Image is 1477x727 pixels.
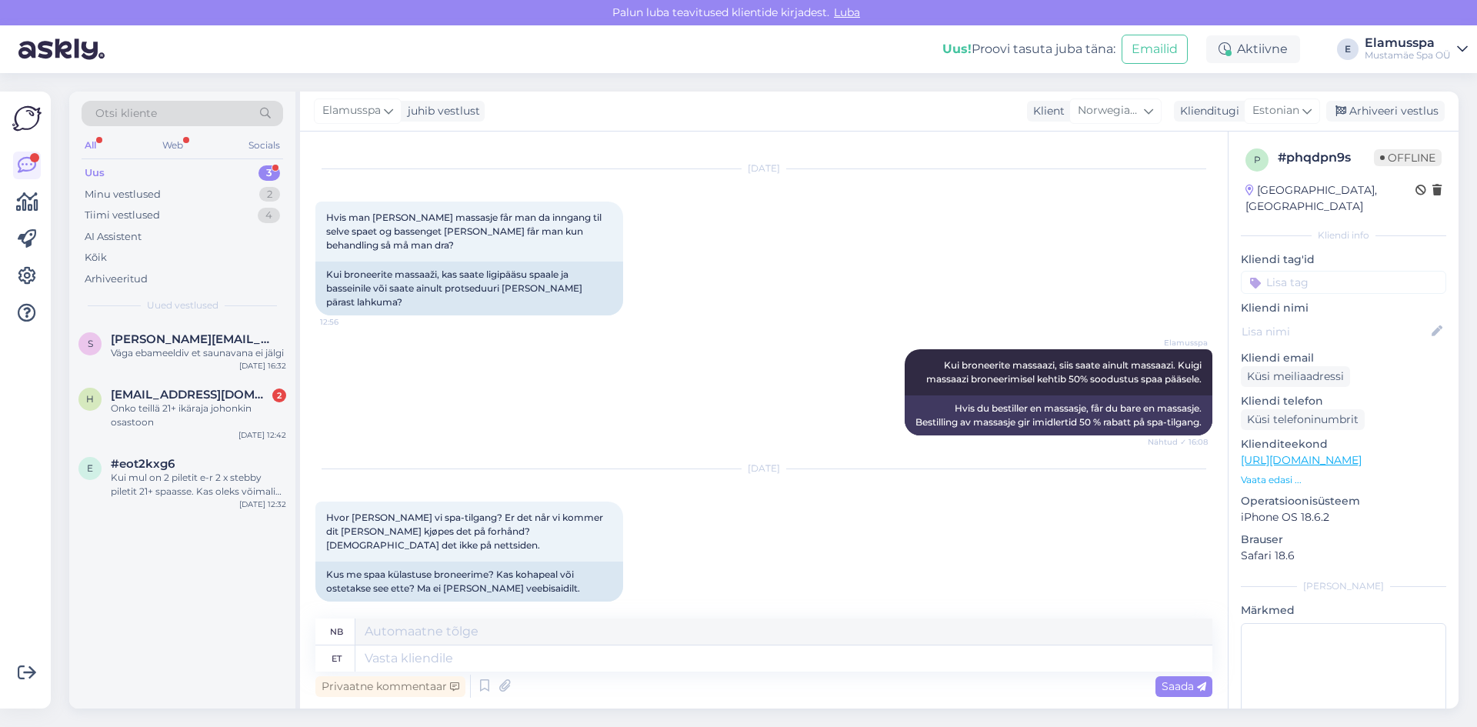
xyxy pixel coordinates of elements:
span: Nähtud ✓ 16:08 [1148,436,1208,448]
div: Uus [85,165,105,181]
div: Arhiveeri vestlus [1326,101,1445,122]
span: Estonian [1252,102,1299,119]
div: [DATE] 12:32 [239,499,286,510]
span: p [1254,154,1261,165]
div: Küsi telefoninumbrit [1241,409,1365,430]
p: Vaata edasi ... [1241,473,1446,487]
div: E [1337,38,1359,60]
p: Brauser [1241,532,1446,548]
div: juhib vestlust [402,103,480,119]
div: Privaatne kommentaar [315,676,465,697]
div: Elamusspa [1365,37,1451,49]
span: steven.allik6@gmail.com [111,332,271,346]
div: Kus me spaa külastuse broneerime? Kas kohapeal või ostetakse see ette? Ma ei [PERSON_NAME] veebis... [315,562,623,602]
span: Offline [1374,149,1442,166]
span: s [88,338,93,349]
p: Klienditeekond [1241,436,1446,452]
p: Kliendi email [1241,350,1446,366]
div: All [82,135,99,155]
span: Elamusspa [1150,337,1208,348]
div: Väga ebameeldiv et saunavana ei jälgi [111,346,286,360]
input: Lisa nimi [1242,323,1429,340]
div: [DATE] 16:32 [239,360,286,372]
p: Märkmed [1241,602,1446,619]
div: [PERSON_NAME] [1241,579,1446,593]
div: AI Assistent [85,229,142,245]
span: Luba [829,5,865,19]
p: Safari 18.6 [1241,548,1446,564]
button: Emailid [1122,35,1188,64]
p: Operatsioonisüsteem [1241,493,1446,509]
div: # phqdpn9s [1278,148,1374,167]
span: Norwegian Bokmål [1078,102,1141,119]
span: Kui broneerite massaazi, siis saate ainult massaazi. Kuigi massaazi broneerimisel kehtib 50% sood... [926,359,1204,385]
div: Socials [245,135,283,155]
input: Lisa tag [1241,271,1446,294]
div: [DATE] 12:42 [238,429,286,441]
b: Uus! [942,42,972,56]
div: 2 [272,389,286,402]
div: Kui mul on 2 piletit e-r 2 x stebby piletit 21+ spaasse. Kas oleks võimalik [PERSON_NAME] realise... [111,471,286,499]
div: [DATE] [315,162,1212,175]
div: Aktiivne [1206,35,1300,63]
img: Askly Logo [12,104,42,133]
div: Klient [1027,103,1065,119]
div: Mustamäe Spa OÜ [1365,49,1451,62]
p: Kliendi telefon [1241,393,1446,409]
div: Web [159,135,186,155]
div: 4 [258,208,280,223]
a: ElamusspaMustamäe Spa OÜ [1365,37,1468,62]
span: #eot2kxg6 [111,457,175,471]
span: Hvis man [PERSON_NAME] massasje får man da inngang til selve spaet og bassenget [PERSON_NAME] får... [326,212,604,251]
div: nb [330,619,343,645]
a: [URL][DOMAIN_NAME] [1241,453,1362,467]
div: [GEOGRAPHIC_DATA], [GEOGRAPHIC_DATA] [1245,182,1415,215]
p: Kliendi tag'id [1241,252,1446,268]
span: Saada [1162,679,1206,693]
div: Arhiveeritud [85,272,148,287]
div: [DATE] [315,462,1212,475]
div: 2 [259,187,280,202]
span: Uued vestlused [147,298,218,312]
p: iPhone OS 18.6.2 [1241,509,1446,525]
span: 15:28 [320,602,378,614]
div: Kui broneerite massaaži, kas saate ligipääsu spaale ja basseinile või saate ainult protseduuri [P... [315,262,623,315]
div: Onko teillä 21+ ikäraja johonkin osastoon [111,402,286,429]
div: et [332,645,342,672]
p: Kliendi nimi [1241,300,1446,316]
div: Kliendi info [1241,228,1446,242]
div: Klienditugi [1174,103,1239,119]
div: Küsi meiliaadressi [1241,366,1350,387]
div: Tiimi vestlused [85,208,160,223]
span: Elamusspa [322,102,381,119]
span: Otsi kliente [95,105,157,122]
div: Kõik [85,250,107,265]
span: Hvor [PERSON_NAME] vi spa-tilgang? Er det når vi kommer dit [PERSON_NAME] kjøpes det på forhånd? ... [326,512,605,551]
span: e [87,462,93,474]
div: 3 [258,165,280,181]
div: Hvis du bestiller en massasje, får du bare en massasje. Bestilling av massasje gir imidlertid 50 ... [905,395,1212,435]
span: 12:56 [320,316,378,328]
span: hkoponen84@gmail.com [111,388,271,402]
div: Minu vestlused [85,187,161,202]
div: Proovi tasuta juba täna: [942,40,1115,58]
span: h [86,393,94,405]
